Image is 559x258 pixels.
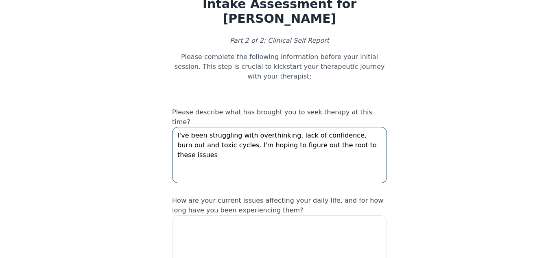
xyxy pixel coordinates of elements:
[172,108,372,126] label: Please describe what has brought you to seek therapy at this time?
[172,36,387,46] p: Part 2 of 2: Clinical Self-Report
[172,127,387,183] textarea: I've been struggling with overthinking, lack of confidence, burn out and toxic cycles. I'm hoping...
[172,197,383,214] label: How are your current issues affecting your daily life, and for how long have you been experiencin...
[172,52,387,81] p: Please complete the following information before your initial session. This step is crucial to ki...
